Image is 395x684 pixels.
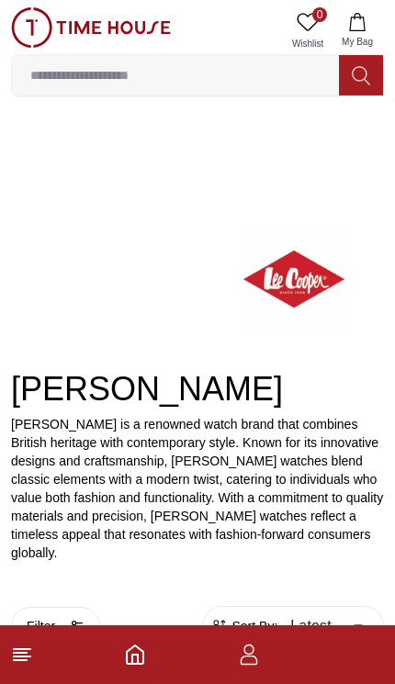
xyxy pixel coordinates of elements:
[11,607,100,645] button: Filter
[285,37,331,50] span: Wishlist
[11,7,171,48] img: ...
[210,617,278,635] button: Sort By:
[11,371,384,408] h2: [PERSON_NAME]
[229,617,278,635] span: Sort By:
[331,7,384,54] button: My Bag
[277,600,376,652] div: Latest
[243,229,344,330] img: ...
[285,7,331,54] a: 0Wishlist
[312,7,327,22] span: 0
[334,35,380,49] span: My Bag
[124,644,146,666] a: Home
[11,415,384,562] p: [PERSON_NAME] is a renowned watch brand that combines British heritage with contemporary style. K...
